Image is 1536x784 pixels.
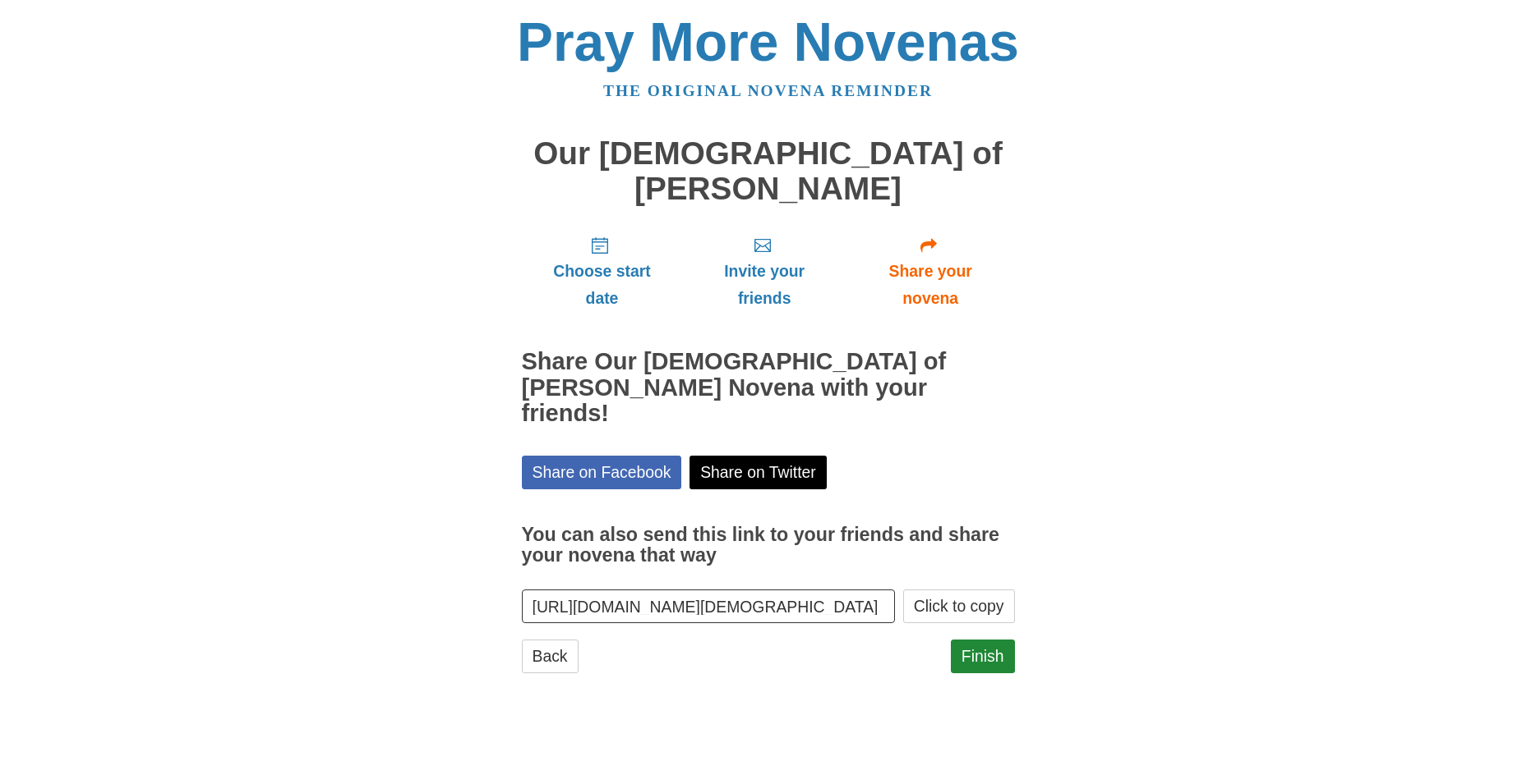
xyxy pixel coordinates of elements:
a: Choose start date [522,222,683,320]
a: Share your novena [846,222,1015,320]
a: Invite your friends [682,222,846,320]
button: Click to copy [903,589,1015,623]
a: Back [522,640,579,673]
a: Share on Twitter [690,456,827,489]
span: Invite your friends [699,258,829,312]
h1: Our [DEMOGRAPHIC_DATA] of [PERSON_NAME] [522,136,1015,206]
a: Pray More Novenas [517,11,1019,72]
a: The original novena reminder [603,82,933,99]
h2: Share Our [DEMOGRAPHIC_DATA] of [PERSON_NAME] Novena with your friends! [522,349,1015,428]
a: Finish [951,640,1015,673]
a: Share on Facebook [522,456,682,489]
span: Choose start date [538,258,667,312]
h3: You can also send this link to your friends and share your novena that way [522,525,1015,566]
span: Share your novena [863,258,999,312]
